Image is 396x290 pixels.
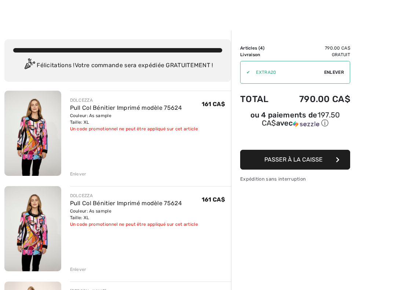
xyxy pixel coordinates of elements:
iframe: PayPal-paypal [240,131,350,147]
span: Passer à la caisse [264,156,323,163]
div: Enlever [70,171,87,177]
span: 161 CA$ [202,101,225,108]
span: 161 CA$ [202,196,225,203]
input: Code promo [250,61,324,83]
td: Total [240,87,279,112]
span: Enlever [324,69,344,76]
div: Couleur: As sample Taille: XL [70,208,198,221]
td: Articles ( ) [240,45,279,51]
div: Un code promotionnel ne peut être appliqué sur cet article [70,126,198,132]
div: DOLCEZZA [70,97,198,104]
span: 197.50 CA$ [262,110,340,127]
img: Congratulation2.svg [22,58,37,73]
div: Enlever [70,266,87,273]
button: Passer à la caisse [240,150,350,170]
a: Pull Col Bénitier Imprimé modèle 75624 [70,200,182,207]
td: 790.00 CA$ [279,87,350,112]
div: DOLCEZZA [70,192,198,199]
td: 790.00 CA$ [279,45,350,51]
div: Un code promotionnel ne peut être appliqué sur cet article [70,221,198,228]
td: Livraison [240,51,279,58]
div: Expédition sans interruption [240,175,350,182]
span: 4 [260,46,263,51]
img: Sezzle [293,121,319,127]
div: ✔ [241,69,250,76]
div: Félicitations ! Votre commande sera expédiée GRATUITEMENT ! [13,58,222,73]
img: Pull Col Bénitier Imprimé modèle 75624 [4,186,61,271]
div: Couleur: As sample Taille: XL [70,112,198,126]
div: ou 4 paiements de197.50 CA$avecSezzle Cliquez pour en savoir plus sur Sezzle [240,112,350,131]
div: ou 4 paiements de avec [240,112,350,128]
img: Pull Col Bénitier Imprimé modèle 75624 [4,91,61,176]
td: Gratuit [279,51,350,58]
a: Pull Col Bénitier Imprimé modèle 75624 [70,104,182,111]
